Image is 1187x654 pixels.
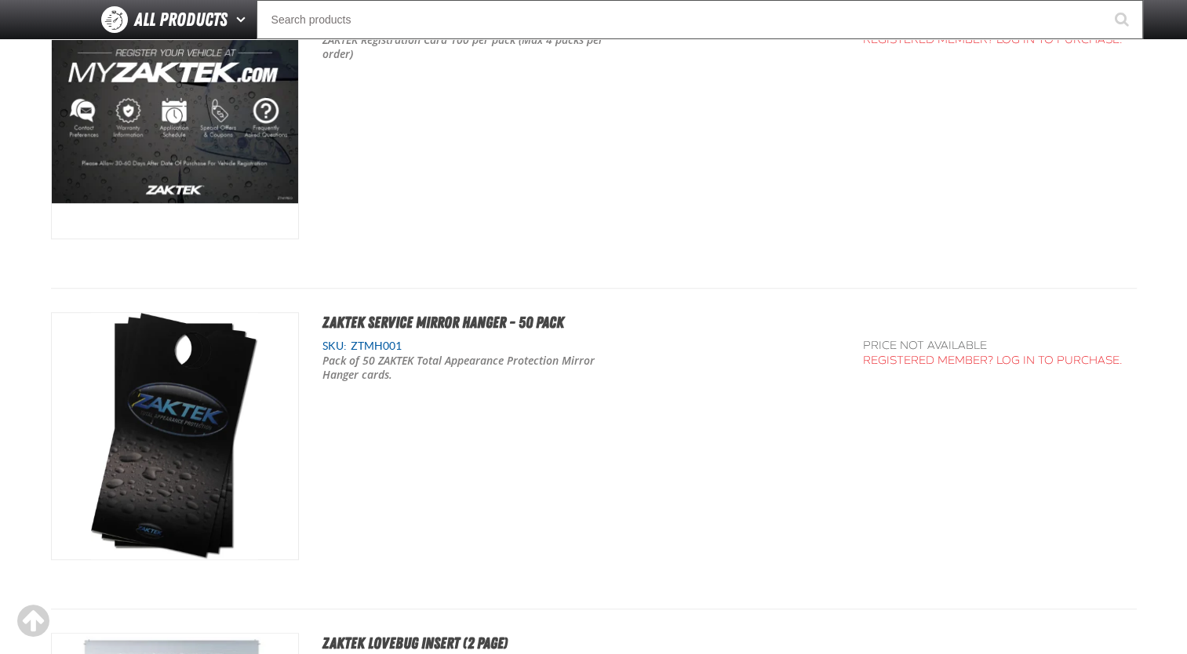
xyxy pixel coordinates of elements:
[863,339,1123,354] div: Price not available
[322,313,564,332] a: ZAKTEK Service Mirror Hanger - 50 Pack
[863,33,1123,46] a: Registered Member? Log In to purchase.
[52,313,298,559] img: ZAKTEK Service Mirror Hanger - 50 Pack
[347,340,402,352] span: ZTMH001
[322,634,508,652] a: ZAKTEK LoveBug Insert (2 page)
[863,354,1123,367] a: Registered Member? Log In to purchase.
[322,339,840,354] div: SKU:
[322,33,633,63] p: ZAKTEK Registration Card 100 per pack (Max 4 packs per order)
[16,604,50,638] div: Scroll to the top
[52,313,298,559] : View Details of the ZAKTEK Service Mirror Hanger - 50 Pack
[134,5,228,34] span: All Products
[322,354,633,383] p: Pack of 50 ZAKTEK Total Appearance Protection Mirror Hanger cards.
